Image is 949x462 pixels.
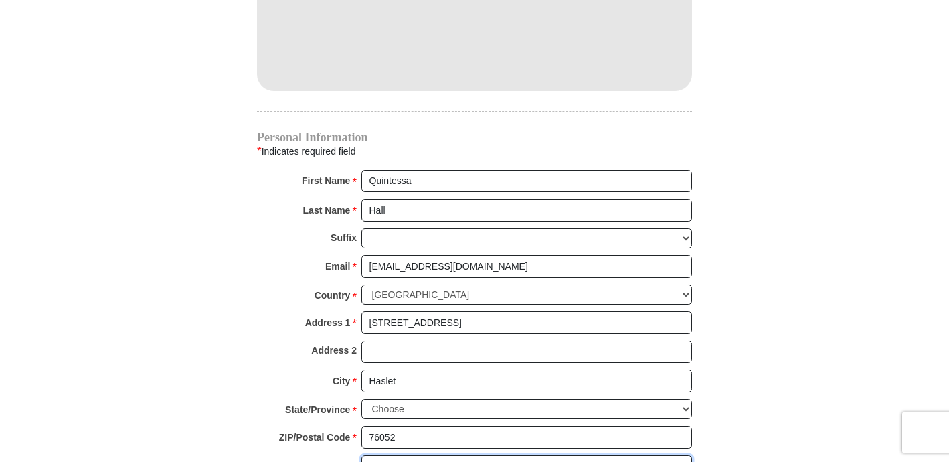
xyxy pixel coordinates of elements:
[257,132,692,143] h4: Personal Information
[303,201,351,220] strong: Last Name
[331,228,357,247] strong: Suffix
[279,428,351,447] strong: ZIP/Postal Code
[302,171,350,190] strong: First Name
[311,341,357,360] strong: Address 2
[285,400,350,419] strong: State/Province
[333,372,350,390] strong: City
[305,313,351,332] strong: Address 1
[257,143,692,160] div: Indicates required field
[325,257,350,276] strong: Email
[315,286,351,305] strong: Country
